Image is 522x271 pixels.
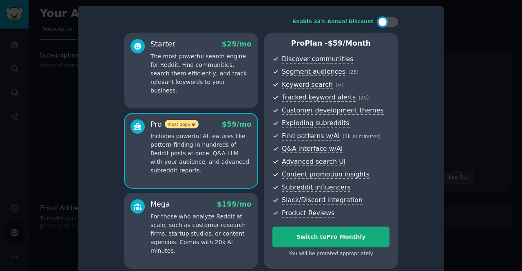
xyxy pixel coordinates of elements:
[282,106,384,115] span: Customer development themes
[150,212,252,255] p: For those who analyze Reddit at scale, such as customer research firms, startup studios, or conte...
[222,120,252,128] span: $ 59 /mo
[282,145,343,153] span: Q&A interface w/AI
[282,119,349,128] span: Exploding subreddits
[328,39,371,47] span: $ 59 /month
[272,227,389,247] button: Switch toPro Monthly
[282,68,345,76] span: Segment audiences
[273,233,389,241] div: Switch to Pro Monthly
[348,69,358,75] span: ( 25 )
[282,55,353,64] span: Discover communities
[150,39,175,49] div: Starter
[222,40,252,48] span: $ 29 /mo
[272,38,389,48] p: Pro Plan -
[282,196,363,205] span: Slack/Discord integration
[336,82,344,88] span: ( ∞ )
[293,18,374,26] div: Enable 33% Annual Discount
[150,199,170,209] div: Mega
[282,93,356,102] span: Tracked keyword alerts
[150,132,252,175] p: Includes powerful AI features like pattern-finding in hundreds of Reddit posts at once, Q&A LLM w...
[282,183,350,192] span: Subreddit influencers
[165,120,199,128] span: most popular
[217,200,252,208] span: $ 199 /mo
[272,250,389,258] div: You will be prorated appropriately
[358,95,369,101] span: ( 25 )
[343,134,381,139] span: ( 5k AI minutes )
[150,52,252,95] p: The most powerful search engine for Reddit. Find communities, search them efficiently, and track ...
[282,209,334,218] span: Product Reviews
[282,158,345,166] span: Advanced search UI
[150,119,199,130] div: Pro
[282,170,369,179] span: Content promotion insights
[282,132,340,141] span: Find patterns w/AI
[282,81,333,89] span: Keyword search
